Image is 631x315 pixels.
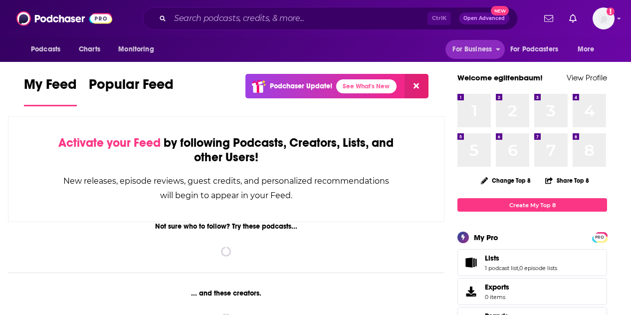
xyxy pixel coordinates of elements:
[336,79,397,93] a: See What's New
[58,174,394,203] div: New releases, episode reviews, guest credits, and personalized recommendations will begin to appe...
[463,16,505,21] span: Open Advanced
[457,198,607,212] a: Create My Top 8
[485,283,509,292] span: Exports
[461,285,481,299] span: Exports
[474,233,498,242] div: My Pro
[143,7,518,30] div: Search podcasts, credits, & more...
[545,171,590,190] button: Share Top 8
[79,42,100,56] span: Charts
[8,222,444,231] div: Not sure who to follow? Try these podcasts...
[593,7,615,29] img: User Profile
[485,254,557,263] a: Lists
[445,40,504,59] button: open menu
[518,265,519,272] span: ,
[457,73,543,82] a: Welcome egilfenbaum!
[270,82,332,90] p: Podchaser Update!
[24,76,77,99] span: My Feed
[578,42,595,56] span: More
[565,10,581,27] a: Show notifications dropdown
[452,42,492,56] span: For Business
[519,265,557,272] a: 0 episode lists
[457,249,607,276] span: Lists
[89,76,174,106] a: Popular Feed
[504,40,573,59] button: open menu
[593,7,615,29] span: Logged in as egilfenbaum
[594,233,606,241] a: PRO
[594,234,606,241] span: PRO
[567,73,607,82] a: View Profile
[427,12,451,25] span: Ctrl K
[485,254,499,263] span: Lists
[170,10,427,26] input: Search podcasts, credits, & more...
[485,294,509,301] span: 0 items
[457,278,607,305] a: Exports
[475,174,537,187] button: Change Top 8
[118,42,154,56] span: Monitoring
[459,12,509,24] button: Open AdvancedNew
[24,40,73,59] button: open menu
[461,256,481,270] a: Lists
[24,76,77,106] a: My Feed
[607,7,615,15] svg: Add a profile image
[58,135,161,150] span: Activate your Feed
[510,42,558,56] span: For Podcasters
[72,40,106,59] a: Charts
[89,76,174,99] span: Popular Feed
[571,40,607,59] button: open menu
[31,42,60,56] span: Podcasts
[485,265,518,272] a: 1 podcast list
[593,7,615,29] button: Show profile menu
[58,136,394,165] div: by following Podcasts, Creators, Lists, and other Users!
[16,9,112,28] img: Podchaser - Follow, Share and Rate Podcasts
[491,6,509,15] span: New
[8,289,444,298] div: ... and these creators.
[540,10,557,27] a: Show notifications dropdown
[111,40,167,59] button: open menu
